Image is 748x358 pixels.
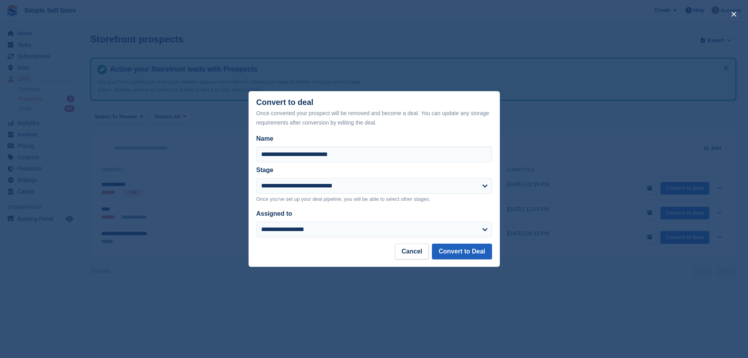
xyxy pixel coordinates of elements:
p: Once you've set up your deal pipeline, you will be able to select other stages. [256,195,492,203]
label: Assigned to [256,210,293,217]
button: Convert to Deal [432,244,492,259]
label: Name [256,134,492,143]
button: close [728,8,740,20]
button: Cancel [395,244,429,259]
label: Stage [256,167,274,173]
div: Once converted your prospect will be removed and become a deal. You can update any storage requir... [256,108,492,127]
div: Convert to deal [256,98,492,127]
